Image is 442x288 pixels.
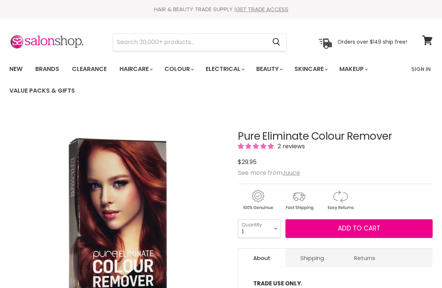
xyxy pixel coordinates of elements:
[279,189,319,211] img: shipping.gif
[236,5,288,13] a: GET TRADE ACCESS
[66,61,112,77] a: Clearance
[334,61,372,77] a: Makeup
[238,219,281,238] select: Quantity
[4,83,81,99] a: Value Packs & Gifts
[339,249,390,267] a: Returns
[4,61,28,77] a: New
[113,34,266,51] input: Search
[253,279,302,287] strong: TRADE USE ONLY.
[337,38,407,45] p: Orders over $149 ship free!
[238,142,275,151] span: 5.00 stars
[320,189,360,211] img: returns.gif
[238,168,300,177] span: See more from
[113,33,287,51] form: Product
[338,224,380,233] span: Add to cart
[251,61,287,77] a: Beauty
[407,61,435,77] a: Sign In
[4,58,407,102] ul: Main menu
[238,189,278,211] img: genuine.gif
[114,61,157,77] a: Haircare
[282,168,300,177] a: Juuce
[285,249,339,267] a: Shipping
[238,249,285,267] a: About
[289,61,332,77] a: Skincare
[200,61,249,77] a: Electrical
[285,219,433,238] button: Add to cart
[238,131,433,142] h1: Pure Eliminate Colour Remover
[159,61,199,77] a: Colour
[275,142,305,151] span: 2 reviews
[30,61,65,77] a: Brands
[238,158,257,166] span: $29.95
[266,34,286,51] button: Search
